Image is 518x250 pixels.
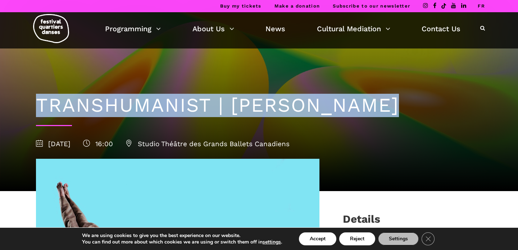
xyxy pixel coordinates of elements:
span: Studio Théâtre des Grands Ballets Canadiens [126,140,290,148]
a: Buy my tickets [220,3,262,9]
a: FR [478,3,485,9]
h1: TRANSHUMANIST | [PERSON_NAME] [36,94,482,117]
a: Subscribe to our newsletter [333,3,410,9]
button: Settings [378,232,419,245]
h3: Details [343,213,380,231]
a: Contact Us [422,23,460,35]
a: News [265,23,285,35]
a: Make a donation [274,3,320,9]
span: 16:00 [83,140,113,148]
button: Reject [339,232,375,245]
a: Programming [105,23,161,35]
a: Cultural Mediation [317,23,390,35]
button: settings [263,239,281,245]
p: You can find out more about which cookies we are using or switch them off in . [82,239,282,245]
button: Close GDPR Cookie Banner [422,232,435,245]
button: Accept [299,232,336,245]
img: logo-fqd-med [33,14,69,43]
p: We are using cookies to give you the best experience on our website. [82,232,282,239]
a: About Us [192,23,234,35]
span: [DATE] [36,140,71,148]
